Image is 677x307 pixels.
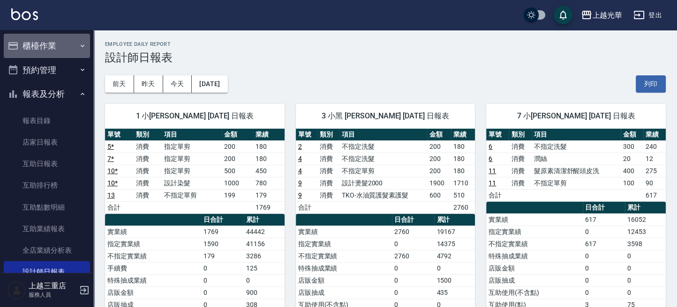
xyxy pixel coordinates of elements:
td: 1769 [253,201,285,213]
th: 金額 [621,129,643,141]
td: 0 [583,250,625,262]
button: 今天 [163,75,192,93]
td: 指定實業績 [486,226,582,238]
table: a dense table [105,129,285,214]
th: 單號 [486,129,509,141]
td: 435 [434,286,475,299]
td: 450 [253,165,285,177]
td: 0 [201,274,244,286]
td: 0 [625,286,666,299]
td: 179 [201,250,244,262]
th: 業績 [643,129,666,141]
td: 400 [621,165,643,177]
td: 240 [643,140,666,153]
h5: 上越三重店 [29,281,76,291]
div: 上越光華 [592,9,622,21]
span: 1 小[PERSON_NAME] [DATE] 日報表 [116,111,273,121]
td: 20 [621,153,643,165]
td: 消費 [509,177,531,189]
td: 179 [253,189,285,201]
td: 指定單剪 [162,153,222,165]
td: 2760 [392,250,435,262]
button: 櫃檯作業 [4,34,90,58]
td: 髮原素清潔舒醒頭皮洗 [532,165,621,177]
td: 店販抽成 [486,274,582,286]
td: 特殊抽成業績 [296,262,392,274]
td: 900 [244,286,285,299]
td: 設計染髮 [162,177,222,189]
td: 180 [451,153,475,165]
th: 項目 [162,129,222,141]
td: 消費 [317,140,339,153]
a: 4 [298,167,302,175]
td: 指定實業績 [296,238,392,250]
td: 0 [583,274,625,286]
th: 日合計 [201,214,244,226]
a: 互助點數明細 [4,197,90,218]
td: 不指定實業績 [105,250,201,262]
td: 1710 [451,177,475,189]
td: 12 [643,153,666,165]
td: 200 [222,140,253,153]
h3: 設計師日報表 [105,51,666,64]
th: 金額 [222,129,253,141]
td: 100 [621,177,643,189]
td: 617 [643,189,666,201]
th: 金額 [427,129,451,141]
img: Person [8,281,26,300]
a: 6 [489,155,492,162]
td: 指定單剪 [162,165,222,177]
td: 180 [253,140,285,153]
a: 4 [298,155,302,162]
table: a dense table [296,129,475,214]
td: 不指定實業績 [296,250,392,262]
button: 上越光華 [577,6,626,25]
td: 600 [427,189,451,201]
td: 指定單剪 [162,140,222,153]
td: 店販金額 [296,274,392,286]
td: 41156 [244,238,285,250]
a: 11 [489,167,496,175]
td: 消費 [509,140,531,153]
a: 互助排行榜 [4,175,90,196]
th: 項目 [339,129,427,141]
td: 0 [625,274,666,286]
td: 275 [643,165,666,177]
span: 7 小[PERSON_NAME] [DATE] 日報表 [497,111,654,121]
td: 12453 [625,226,666,238]
table: a dense table [486,129,666,202]
td: 0 [583,262,625,274]
a: 9 [298,179,302,187]
td: 消費 [509,153,531,165]
td: 180 [451,140,475,153]
button: 登出 [630,7,666,24]
th: 項目 [532,129,621,141]
td: 特殊抽成業績 [105,274,201,286]
td: 1000 [222,177,253,189]
td: 消費 [317,189,339,201]
td: 0 [392,286,435,299]
th: 業績 [451,129,475,141]
td: 0 [583,226,625,238]
a: 9 [298,191,302,199]
td: 4792 [434,250,475,262]
td: 180 [451,165,475,177]
td: 消費 [317,153,339,165]
td: 消費 [317,165,339,177]
td: 617 [583,238,625,250]
td: 1900 [427,177,451,189]
button: [DATE] [192,75,227,93]
td: TKO-水油質護髮素護髮 [339,189,427,201]
th: 業績 [253,129,285,141]
td: 0 [244,274,285,286]
button: save [554,6,572,24]
th: 日合計 [392,214,435,226]
button: 昨天 [134,75,163,93]
th: 類別 [317,129,339,141]
td: 消費 [134,165,162,177]
td: 1769 [201,226,244,238]
td: 300 [621,140,643,153]
a: 6 [489,143,492,150]
td: 2760 [392,226,435,238]
th: 累計 [625,202,666,214]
